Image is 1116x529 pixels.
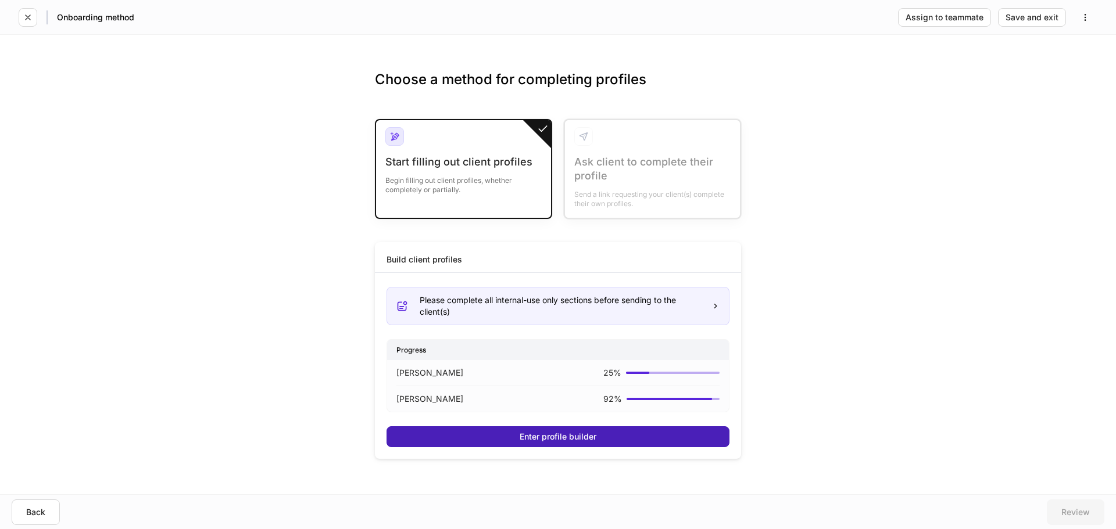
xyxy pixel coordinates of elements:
[906,13,983,21] div: Assign to teammate
[396,367,463,379] p: [PERSON_NAME]
[387,426,729,447] button: Enter profile builder
[12,499,60,525] button: Back
[385,155,542,169] div: Start filling out client profiles
[385,169,542,195] div: Begin filling out client profiles, whether completely or partially.
[396,393,463,405] p: [PERSON_NAME]
[603,393,622,405] p: 92 %
[603,367,621,379] p: 25 %
[1006,13,1058,21] div: Save and exit
[57,12,134,23] h5: Onboarding method
[26,508,45,516] div: Back
[898,8,991,27] button: Assign to teammate
[387,254,462,265] div: Build client profiles
[375,70,741,107] h3: Choose a method for completing profiles
[387,340,729,360] div: Progress
[998,8,1066,27] button: Save and exit
[420,294,702,318] div: Please complete all internal-use only sections before sending to the client(s)
[520,433,596,441] div: Enter profile builder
